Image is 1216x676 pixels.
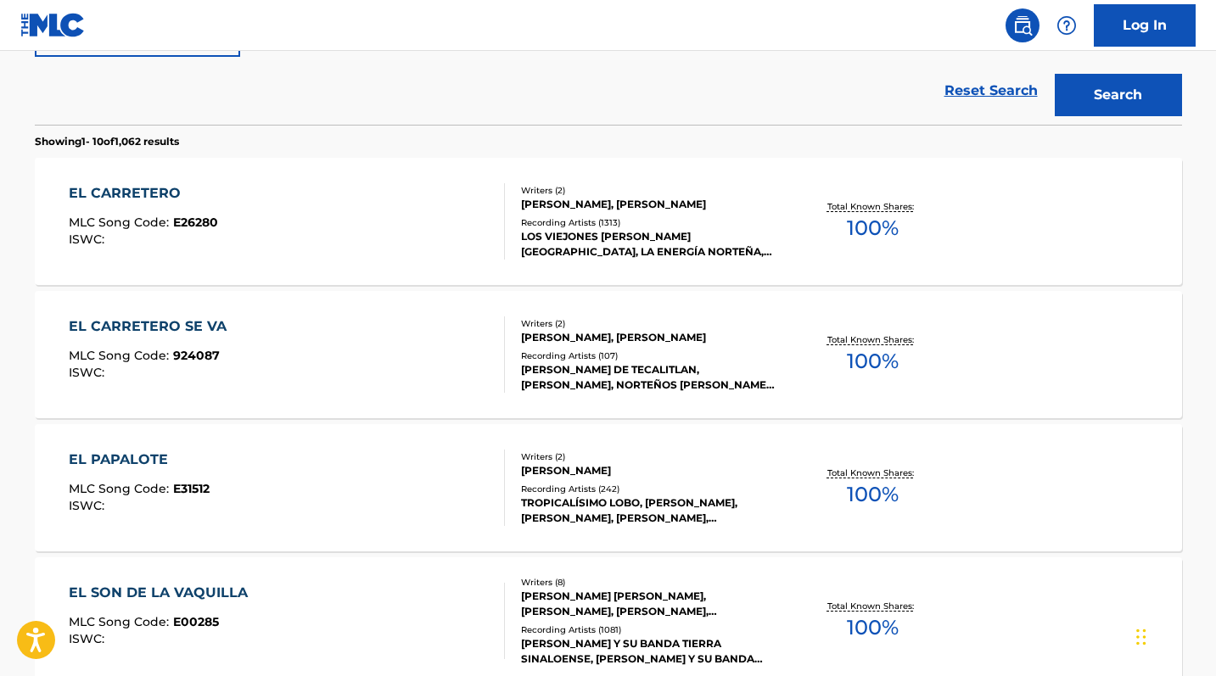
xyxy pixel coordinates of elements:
[69,481,173,496] span: MLC Song Code :
[1136,612,1146,662] div: Arrastrar
[847,612,899,643] span: 100 %
[173,614,219,629] span: E00285
[521,317,777,330] div: Writers ( 2 )
[69,316,235,337] div: EL CARRETERO SE VA
[936,72,1046,109] a: Reset Search
[521,463,777,478] div: [PERSON_NAME]
[521,229,777,260] div: LOS VIEJONES [PERSON_NAME][GEOGRAPHIC_DATA], LA ENERGÍA NORTEÑA, LA ENERGÍA NORTEÑA, LOS INFINITO...
[1012,15,1033,36] img: search
[1006,8,1039,42] a: Public Search
[827,333,918,346] p: Total Known Shares:
[1055,74,1182,116] button: Search
[521,623,777,636] div: Recording Artists ( 1081 )
[847,479,899,510] span: 100 %
[521,184,777,197] div: Writers ( 2 )
[69,614,173,629] span: MLC Song Code :
[35,291,1182,418] a: EL CARRETERO SE VAMLC Song Code:924087ISWC:Writers (2)[PERSON_NAME], [PERSON_NAME]Recording Artis...
[69,583,256,603] div: EL SON DE LA VAQUILLA
[20,13,86,37] img: MLC Logo
[1131,595,1216,676] div: Widget de chat
[827,600,918,612] p: Total Known Shares:
[69,348,173,363] span: MLC Song Code :
[69,183,218,204] div: EL CARRETERO
[521,576,777,589] div: Writers ( 8 )
[69,450,210,470] div: EL PAPALOTE
[521,483,777,495] div: Recording Artists ( 242 )
[1094,4,1196,47] a: Log In
[1131,595,1216,676] iframe: Chat Widget
[521,197,777,212] div: [PERSON_NAME], [PERSON_NAME]
[173,215,218,230] span: E26280
[69,365,109,380] span: ISWC :
[847,213,899,243] span: 100 %
[173,348,220,363] span: 924087
[521,362,777,393] div: [PERSON_NAME] DE TECALITLAN, [PERSON_NAME], NORTEÑOS [PERSON_NAME][GEOGRAPHIC_DATA], BANDA EL REC...
[521,450,777,463] div: Writers ( 2 )
[173,481,210,496] span: E31512
[35,158,1182,285] a: EL CARRETEROMLC Song Code:E26280ISWC:Writers (2)[PERSON_NAME], [PERSON_NAME]Recording Artists (13...
[69,232,109,247] span: ISWC :
[521,636,777,667] div: [PERSON_NAME] Y SU BANDA TIERRA SINALOENSE, [PERSON_NAME] Y SU BANDA TIERRA SINALOENSE, BANDA LA ...
[847,346,899,377] span: 100 %
[521,589,777,619] div: [PERSON_NAME] [PERSON_NAME], [PERSON_NAME], [PERSON_NAME], [PERSON_NAME], [PERSON_NAME], [PERSON_...
[1056,15,1077,36] img: help
[1050,8,1084,42] div: Help
[521,349,777,362] div: Recording Artists ( 107 )
[35,134,179,149] p: Showing 1 - 10 of 1,062 results
[521,216,777,229] div: Recording Artists ( 1313 )
[69,498,109,513] span: ISWC :
[35,424,1182,551] a: EL PAPALOTEMLC Song Code:E31512ISWC:Writers (2)[PERSON_NAME]Recording Artists (242)TROPICALÍSIMO ...
[69,215,173,230] span: MLC Song Code :
[69,631,109,646] span: ISWC :
[521,495,777,526] div: TROPICALÍSIMO LOBO, [PERSON_NAME], [PERSON_NAME], [PERSON_NAME], [PERSON_NAME]
[827,466,918,479] p: Total Known Shares:
[521,330,777,345] div: [PERSON_NAME], [PERSON_NAME]
[827,200,918,213] p: Total Known Shares:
